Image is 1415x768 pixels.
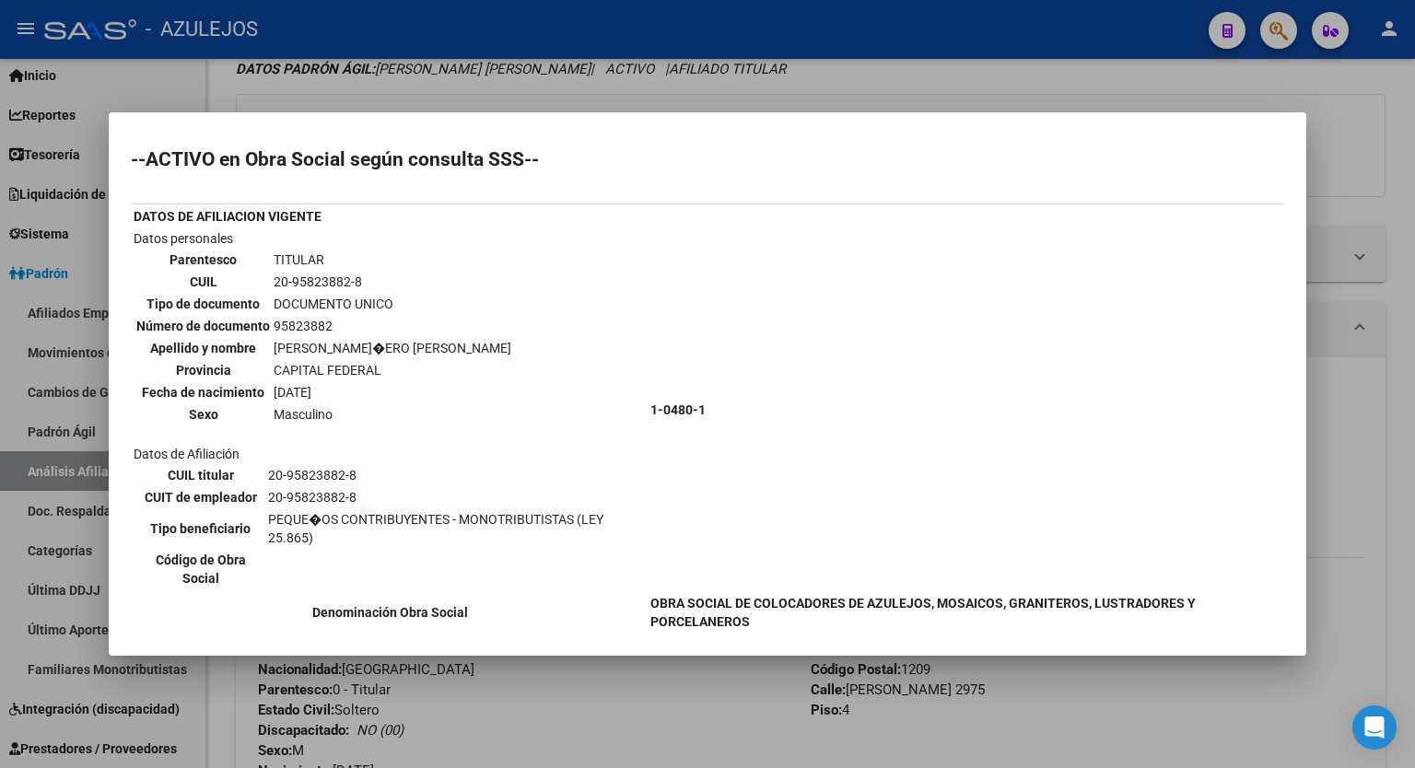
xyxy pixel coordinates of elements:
td: DOCUMENTO UNICO [273,294,512,314]
div: Open Intercom Messenger [1352,705,1397,750]
th: CUIL titular [135,465,265,485]
th: Sexo [135,404,271,425]
td: PEQUE�OS CONTRIBUYENTES - MONOTRIBUTISTAS (LEY 25.865) [267,509,645,548]
b: 1-0480-1 [650,402,706,417]
td: 20-95823882-8 [273,272,512,292]
th: Apellido y nombre [135,338,271,358]
th: Tipo beneficiario [135,509,265,548]
th: Número de documento [135,316,271,336]
td: [PERSON_NAME]�ERO [PERSON_NAME] [273,338,512,358]
td: TITULAR [273,250,512,270]
td: 20-95823882-8 [267,465,645,485]
th: Código de Obra Social [135,550,265,588]
th: Denominación Obra Social [133,593,648,632]
td: Datos personales Datos de Afiliación [133,228,648,591]
td: CAPITAL FEDERAL [273,360,512,380]
th: CUIT de empleador [135,487,265,507]
th: CUIL [135,272,271,292]
th: Fecha Alta Obra Social [133,634,648,654]
td: 95823882 [273,316,512,336]
th: Parentesco [135,250,271,270]
th: Provincia [135,360,271,380]
b: DATOS DE AFILIACION VIGENTE [134,209,322,224]
th: Fecha de nacimiento [135,382,271,402]
b: OBRA SOCIAL DE COLOCADORES DE AZULEJOS, MOSAICOS, GRANITEROS, LUSTRADORES Y PORCELANEROS [650,596,1196,629]
td: [DATE] [273,382,512,402]
h2: --ACTIVO en Obra Social según consulta SSS-- [131,150,1284,169]
th: Tipo de documento [135,294,271,314]
td: 20-95823882-8 [267,487,645,507]
td: Masculino [273,404,512,425]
